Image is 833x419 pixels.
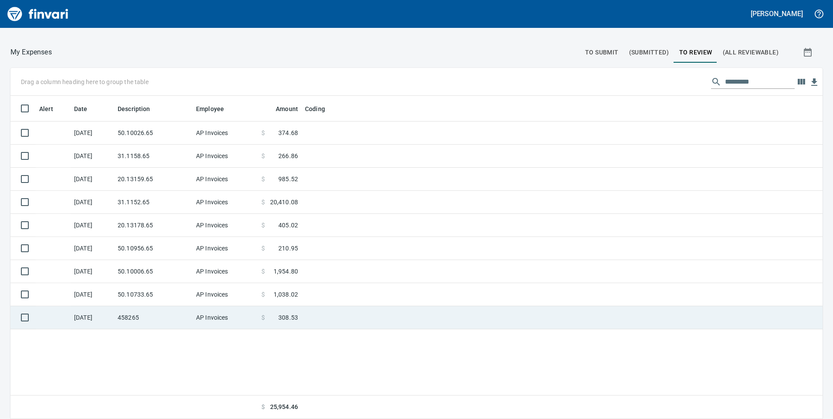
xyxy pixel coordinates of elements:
[261,313,265,322] span: $
[196,104,224,114] span: Employee
[274,267,298,276] span: 1,954.80
[71,168,114,191] td: [DATE]
[274,290,298,299] span: 1,038.02
[114,237,193,260] td: 50.10956.65
[193,145,258,168] td: AP Invoices
[21,78,149,86] p: Drag a column heading here to group the table
[71,122,114,145] td: [DATE]
[118,104,162,114] span: Description
[39,104,53,114] span: Alert
[723,47,779,58] span: (All Reviewable)
[278,221,298,230] span: 405.02
[114,306,193,329] td: 458265
[71,306,114,329] td: [DATE]
[305,104,325,114] span: Coding
[114,283,193,306] td: 50.10733.65
[10,47,52,57] p: My Expenses
[71,283,114,306] td: [DATE]
[261,290,265,299] span: $
[679,47,712,58] span: To Review
[118,104,150,114] span: Description
[74,104,88,114] span: Date
[71,191,114,214] td: [DATE]
[261,175,265,183] span: $
[261,221,265,230] span: $
[114,214,193,237] td: 20.13178.65
[751,9,803,18] h5: [PERSON_NAME]
[114,260,193,283] td: 50.10006.65
[193,237,258,260] td: AP Invoices
[114,191,193,214] td: 31.1152.65
[74,104,99,114] span: Date
[795,42,823,63] button: Show transactions within a particular date range
[71,145,114,168] td: [DATE]
[748,7,805,20] button: [PERSON_NAME]
[261,402,265,412] span: $
[261,152,265,160] span: $
[278,175,298,183] span: 985.52
[305,104,336,114] span: Coding
[114,168,193,191] td: 20.13159.65
[114,145,193,168] td: 31.1158.65
[808,76,821,89] button: Download Table
[5,3,71,24] img: Finvari
[278,244,298,253] span: 210.95
[10,47,52,57] nav: breadcrumb
[270,402,298,412] span: 25,954.46
[276,104,298,114] span: Amount
[585,47,619,58] span: To Submit
[261,244,265,253] span: $
[629,47,669,58] span: (Submitted)
[193,283,258,306] td: AP Invoices
[71,260,114,283] td: [DATE]
[196,104,235,114] span: Employee
[278,128,298,137] span: 374.68
[261,198,265,206] span: $
[795,75,808,88] button: Choose columns to display
[193,168,258,191] td: AP Invoices
[39,104,64,114] span: Alert
[278,152,298,160] span: 266.86
[261,267,265,276] span: $
[193,260,258,283] td: AP Invoices
[270,198,298,206] span: 20,410.08
[71,214,114,237] td: [DATE]
[193,306,258,329] td: AP Invoices
[71,237,114,260] td: [DATE]
[114,122,193,145] td: 50.10026.65
[193,191,258,214] td: AP Invoices
[278,313,298,322] span: 308.53
[193,122,258,145] td: AP Invoices
[264,104,298,114] span: Amount
[261,128,265,137] span: $
[193,214,258,237] td: AP Invoices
